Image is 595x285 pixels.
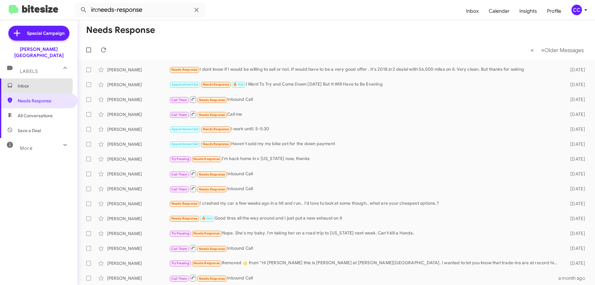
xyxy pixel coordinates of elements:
[193,231,220,235] span: Needs Response
[20,69,38,74] span: Labels
[169,140,560,148] div: Haven't sold my my bike yet for the down payment
[560,245,590,252] div: [DATE]
[537,44,588,56] button: Next
[171,187,187,191] span: Call Them
[171,247,187,251] span: Call Them
[558,275,590,281] div: a month ago
[560,186,590,192] div: [DATE]
[531,46,534,54] span: «
[107,96,169,103] div: [PERSON_NAME]
[107,171,169,177] div: [PERSON_NAME]
[199,172,225,176] span: Needs Response
[18,98,70,104] span: Needs Response
[169,200,560,207] div: I crashed my car a few weeks ago in a hit and run.. I'd love to look at some though.. what are yo...
[171,172,187,176] span: Call Them
[571,5,582,15] div: CC
[527,44,588,56] nav: Page navigation example
[171,98,187,102] span: Call Them
[202,216,212,220] span: 🔥 Hot
[171,202,198,206] span: Needs Response
[541,46,544,54] span: »
[199,247,225,251] span: Needs Response
[107,260,169,266] div: [PERSON_NAME]
[171,68,198,72] span: Needs Response
[107,82,169,88] div: [PERSON_NAME]
[27,30,64,36] span: Special Campaign
[169,66,560,73] div: I dont know if I would be willing to sell or not. If would have to be a very good offer . It's 20...
[199,113,225,117] span: Needs Response
[169,215,560,222] div: Good tires all the way around and I just put a new exhaust on it
[169,110,560,118] div: Call me
[171,231,189,235] span: Try Pausing
[527,44,538,56] button: Previous
[171,216,198,220] span: Needs Response
[171,261,189,265] span: Try Pausing
[203,82,229,87] span: Needs Response
[18,83,70,89] span: Inbox
[169,260,560,267] div: Removed ‌👍‌ from “ Hi [PERSON_NAME] this is [PERSON_NAME] at [PERSON_NAME][GEOGRAPHIC_DATA]. I wa...
[199,277,225,281] span: Needs Response
[203,127,229,131] span: Needs Response
[544,47,584,54] span: Older Messages
[169,274,558,282] div: Inbound Call
[560,230,590,237] div: [DATE]
[169,185,560,193] div: Inbound Call
[107,141,169,147] div: [PERSON_NAME]
[107,275,169,281] div: [PERSON_NAME]
[233,82,244,87] span: 🔥 Hot
[560,260,590,266] div: [DATE]
[193,157,220,161] span: Needs Response
[75,2,205,17] input: Search
[171,157,189,161] span: Try Pausing
[107,201,169,207] div: [PERSON_NAME]
[8,26,69,41] a: Special Campaign
[107,126,169,132] div: [PERSON_NAME]
[169,81,560,88] div: I Want To Try and Come Down [DATE] But It Will Have to Be Evening
[542,2,566,20] a: Profile
[560,156,590,162] div: [DATE]
[560,171,590,177] div: [DATE]
[107,216,169,222] div: [PERSON_NAME]
[18,113,53,119] span: All Conversations
[560,82,590,88] div: [DATE]
[107,186,169,192] div: [PERSON_NAME]
[169,244,560,252] div: Inbound Call
[171,82,199,87] span: Appointment Set
[169,230,560,237] div: Nope. She's my baby. I'm taking her on a road trip to [US_STATE] next week. Can't kill a Honda.
[560,201,590,207] div: [DATE]
[86,25,155,35] h1: Needs Response
[560,216,590,222] div: [DATE]
[203,142,229,146] span: Needs Response
[171,127,199,131] span: Appointment Set
[107,111,169,118] div: [PERSON_NAME]
[171,277,187,281] span: Call Them
[484,2,514,20] a: Calendar
[171,113,187,117] span: Call Them
[107,230,169,237] div: [PERSON_NAME]
[18,127,41,134] span: Save a Deal
[107,67,169,73] div: [PERSON_NAME]
[20,145,33,151] span: More
[461,2,484,20] a: Inbox
[169,170,560,178] div: Inbound Call
[199,98,225,102] span: Needs Response
[560,111,590,118] div: [DATE]
[560,96,590,103] div: [DATE]
[514,2,542,20] a: Insights
[199,187,225,191] span: Needs Response
[193,261,220,265] span: Needs Response
[107,245,169,252] div: [PERSON_NAME]
[169,126,560,133] div: I work until. 5-5:30
[107,156,169,162] div: [PERSON_NAME]
[169,96,560,103] div: Inbound Call
[169,155,560,163] div: I'm back home in v [US_STATE] now, thanks
[560,126,590,132] div: [DATE]
[560,67,590,73] div: [DATE]
[566,5,588,15] button: CC
[171,142,199,146] span: Appointment Set
[560,141,590,147] div: [DATE]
